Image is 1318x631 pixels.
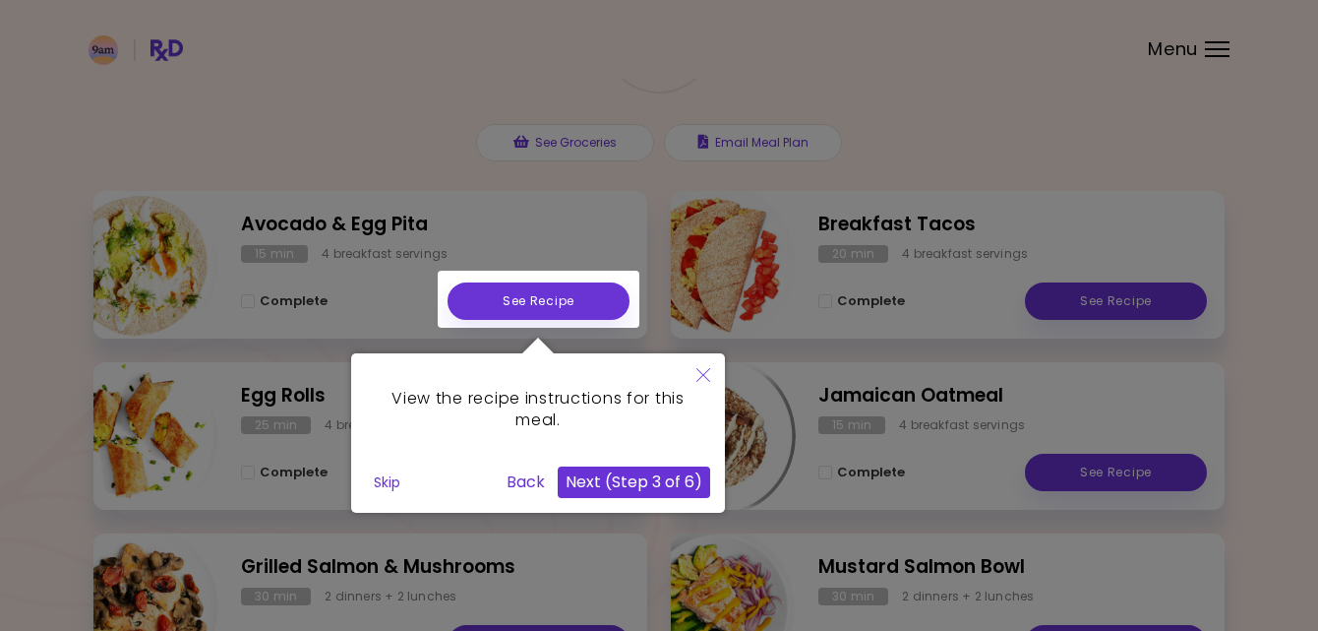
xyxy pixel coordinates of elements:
[366,468,408,497] button: Skip
[682,353,725,400] button: Close
[499,467,553,498] button: Back
[366,368,710,452] div: View the recipe instructions for this meal.
[351,353,725,513] div: View the recipe instructions for this meal.
[558,467,710,498] button: Next (Step 3 of 6)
